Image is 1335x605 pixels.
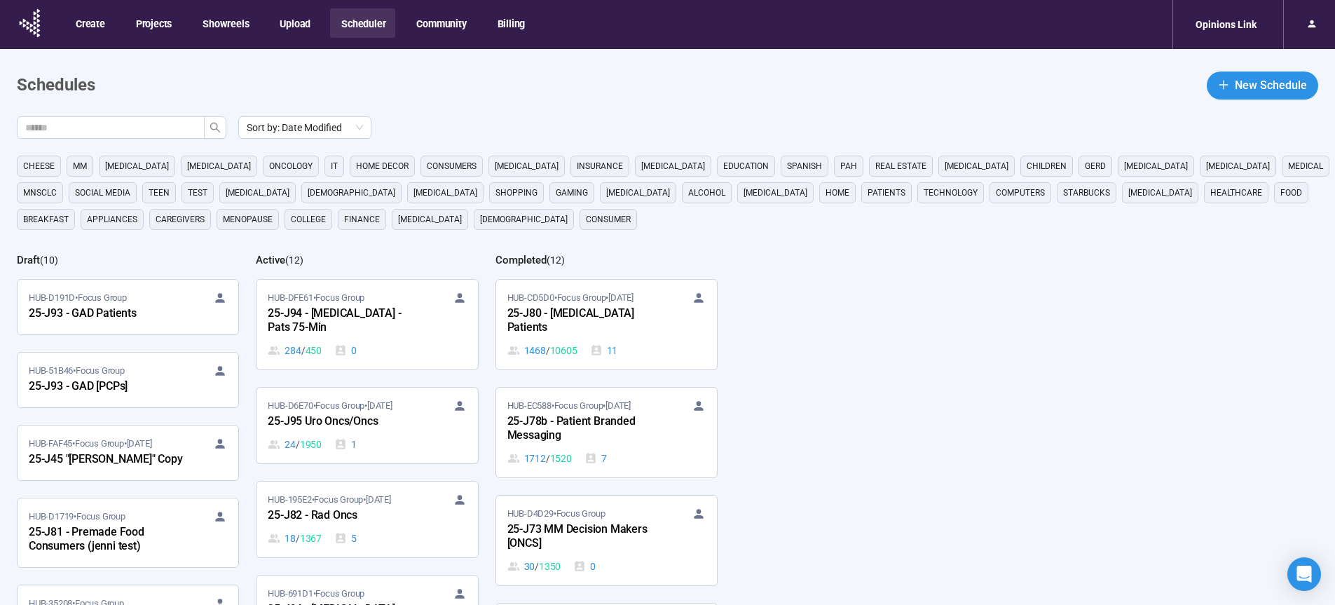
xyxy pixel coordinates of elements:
span: home [826,186,849,200]
div: 25-J78b - Patient Branded Messaging [507,413,662,445]
span: college [291,212,326,226]
span: finance [344,212,380,226]
span: Patients [868,186,905,200]
span: HUB-195E2 • Focus Group • [268,493,390,507]
span: [MEDICAL_DATA] [744,186,807,200]
h1: Schedules [17,72,95,99]
time: [DATE] [605,400,631,411]
div: 25-J93 - GAD Patients [29,305,183,323]
span: caregivers [156,212,205,226]
span: computers [996,186,1045,200]
span: HUB-D1719 • Focus Group [29,510,125,524]
time: [DATE] [366,494,391,505]
span: 10605 [550,343,577,358]
div: 18 [268,531,322,546]
span: HUB-51B46 • Focus Group [29,364,125,378]
h2: Completed [495,254,547,266]
button: search [204,116,226,139]
div: 25-J82 - Rad Oncs [268,507,422,525]
span: Teen [149,186,170,200]
span: cheese [23,159,55,173]
a: HUB-D4D29•Focus Group25-J73 MM Decision Makers [ONCS]30 / 13500 [496,496,717,585]
span: 1367 [300,531,322,546]
span: [MEDICAL_DATA] [641,159,705,173]
div: 0 [573,559,596,574]
span: [MEDICAL_DATA] [945,159,1008,173]
span: education [723,159,769,173]
div: 1712 [507,451,572,466]
span: it [331,159,338,173]
span: 1350 [539,559,561,574]
button: Projects [125,8,182,38]
span: [MEDICAL_DATA] [606,186,670,200]
span: [MEDICAL_DATA] [187,159,251,173]
div: 25-J93 - GAD [PCPs] [29,378,183,396]
div: Opinions Link [1187,11,1265,38]
h2: Draft [17,254,40,266]
button: Community [405,8,476,38]
span: [MEDICAL_DATA] [398,212,462,226]
span: mnsclc [23,186,57,200]
span: Insurance [577,159,623,173]
time: [DATE] [367,400,392,411]
time: [DATE] [127,438,152,449]
span: / [296,437,300,452]
span: technology [924,186,978,200]
time: [DATE] [608,292,634,303]
button: Scheduler [330,8,395,38]
span: [MEDICAL_DATA] [495,159,559,173]
div: 25-J81 - Premade Food Consumers (jenni test) [29,524,183,556]
span: Sort by: Date Modified [247,117,363,138]
a: HUB-D6E70•Focus Group•[DATE]25-J95 Uro Oncs/Oncs24 / 19501 [256,388,477,463]
span: / [546,343,550,358]
span: HUB-D6E70 • Focus Group • [268,399,392,413]
span: [MEDICAL_DATA] [226,186,289,200]
a: HUB-D191D•Focus Group25-J93 - GAD Patients [18,280,238,334]
span: GERD [1085,159,1106,173]
span: ( 10 ) [40,254,58,266]
a: HUB-195E2•Focus Group•[DATE]25-J82 - Rad Oncs18 / 13675 [256,482,477,557]
a: HUB-DFE61•Focus Group25-J94 - [MEDICAL_DATA] - Pats 75-Min284 / 4500 [256,280,477,369]
div: 25-J80 - [MEDICAL_DATA] Patients [507,305,662,337]
span: [MEDICAL_DATA] [1206,159,1270,173]
span: 450 [306,343,322,358]
span: search [210,122,221,133]
span: ( 12 ) [285,254,303,266]
span: 1520 [550,451,572,466]
span: breakfast [23,212,69,226]
span: [MEDICAL_DATA] [1128,186,1192,200]
span: HUB-EC588 • Focus Group • [507,399,631,413]
span: Spanish [787,159,822,173]
div: 284 [268,343,322,358]
div: 25-J95 Uro Oncs/Oncs [268,413,422,431]
span: ( 12 ) [547,254,565,266]
div: 5 [334,531,357,546]
div: 1 [334,437,357,452]
div: 30 [507,559,561,574]
span: starbucks [1063,186,1110,200]
div: 11 [590,343,618,358]
a: HUB-51B46•Focus Group25-J93 - GAD [PCPs] [18,353,238,407]
span: 1950 [300,437,322,452]
button: plusNew Schedule [1207,72,1318,100]
div: 25-J94 - [MEDICAL_DATA] - Pats 75-Min [268,305,422,337]
span: / [296,531,300,546]
div: 24 [268,437,322,452]
span: MM [73,159,87,173]
span: [MEDICAL_DATA] [413,186,477,200]
span: gaming [556,186,588,200]
span: oncology [269,159,313,173]
span: menopause [223,212,273,226]
span: home decor [356,159,409,173]
button: Upload [268,8,320,38]
button: Billing [486,8,535,38]
span: / [301,343,306,358]
span: consumers [427,159,477,173]
span: / [535,559,539,574]
span: alcohol [688,186,725,200]
span: healthcare [1210,186,1262,200]
span: consumer [586,212,631,226]
span: PAH [840,159,857,173]
span: HUB-CD5D0 • Focus Group • [507,291,634,305]
button: Showreels [191,8,259,38]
